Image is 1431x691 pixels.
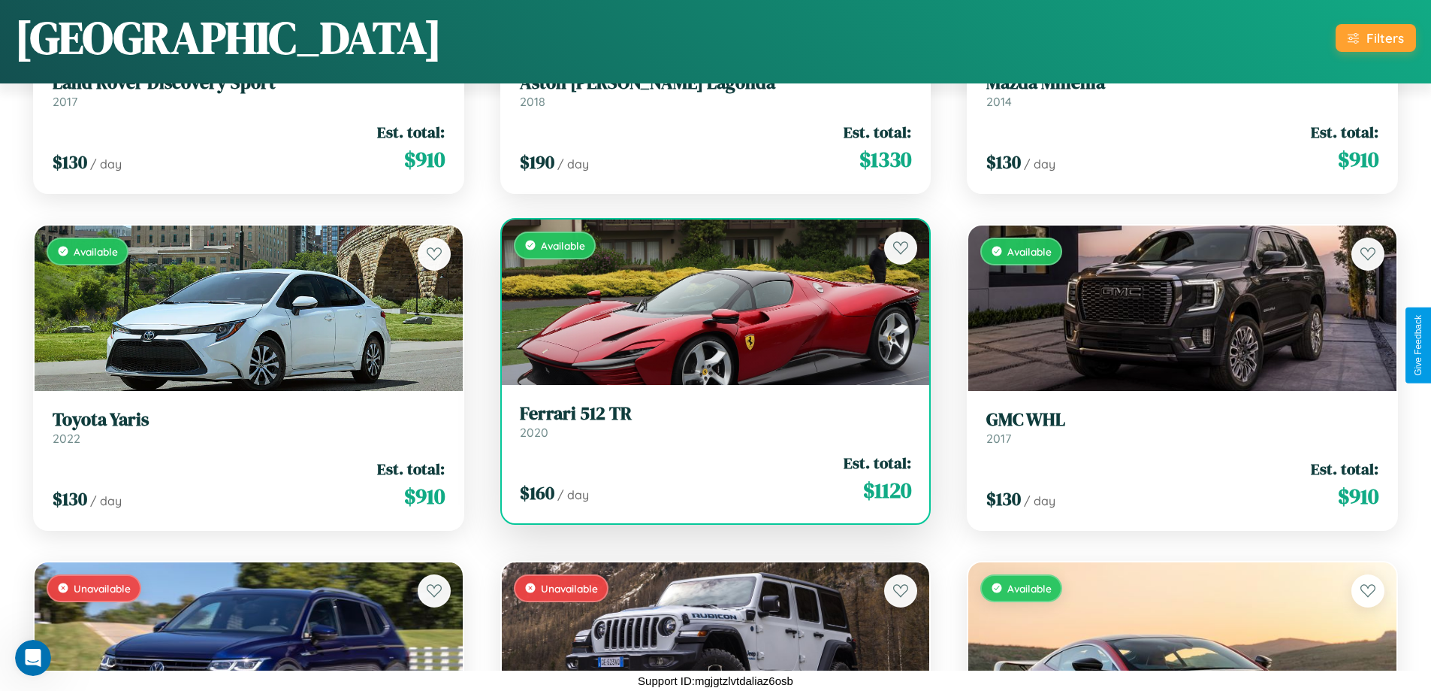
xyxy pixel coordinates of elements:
[520,72,912,109] a: Aston [PERSON_NAME] Lagonda2018
[859,144,911,174] span: $ 1330
[53,409,445,446] a: Toyota Yaris2022
[53,431,80,446] span: 2022
[15,640,51,676] iframe: Intercom live chat
[986,150,1021,174] span: $ 130
[986,486,1021,511] span: $ 130
[520,94,545,109] span: 2018
[90,493,122,508] span: / day
[541,239,585,252] span: Available
[863,475,911,505] span: $ 1120
[520,425,548,440] span: 2020
[520,72,912,94] h3: Aston [PERSON_NAME] Lagonda
[986,409,1378,431] h3: GMC WHL
[541,582,598,595] span: Unavailable
[520,403,912,440] a: Ferrari 512 TR2020
[1007,245,1052,258] span: Available
[1007,582,1052,595] span: Available
[986,72,1378,94] h3: Mazda Millenia
[1024,156,1055,171] span: / day
[986,431,1011,446] span: 2017
[377,121,445,143] span: Est. total:
[53,486,87,511] span: $ 130
[986,72,1378,109] a: Mazda Millenia2014
[557,156,589,171] span: / day
[986,409,1378,446] a: GMC WHL2017
[15,7,442,68] h1: [GEOGRAPHIC_DATA]
[53,150,87,174] span: $ 130
[638,671,793,691] p: Support ID: mgjgtzlvtdaliaz6osb
[520,480,554,505] span: $ 160
[520,150,554,174] span: $ 190
[844,452,911,474] span: Est. total:
[404,481,445,511] span: $ 910
[1024,493,1055,508] span: / day
[74,582,131,595] span: Unavailable
[1311,458,1378,480] span: Est. total:
[1366,30,1404,46] div: Filters
[53,72,445,109] a: Land Rover Discovery Sport2017
[53,72,445,94] h3: Land Rover Discovery Sport
[986,94,1012,109] span: 2014
[1311,121,1378,143] span: Est. total:
[53,409,445,431] h3: Toyota Yaris
[1338,481,1378,511] span: $ 910
[74,245,118,258] span: Available
[844,121,911,143] span: Est. total:
[557,487,589,502] span: / day
[53,94,77,109] span: 2017
[1338,144,1378,174] span: $ 910
[1413,315,1423,376] div: Give Feedback
[404,144,445,174] span: $ 910
[90,156,122,171] span: / day
[520,403,912,425] h3: Ferrari 512 TR
[377,458,445,480] span: Est. total:
[1336,24,1416,52] button: Filters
